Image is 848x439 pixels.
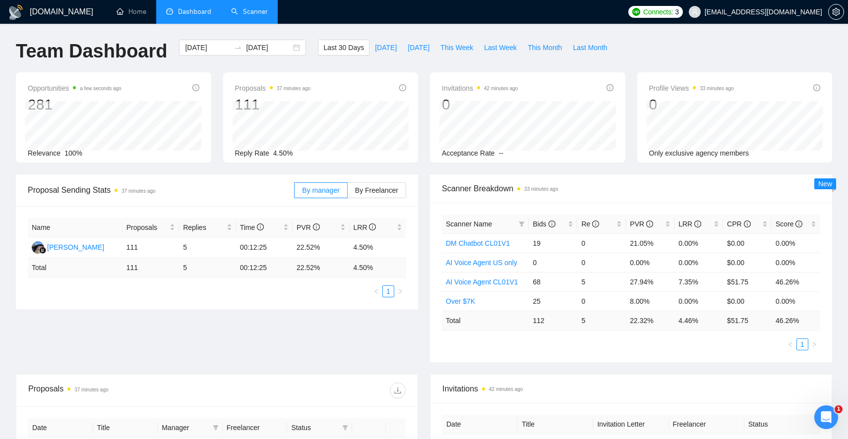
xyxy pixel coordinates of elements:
span: download [390,386,405,394]
td: 22.32 % [626,311,674,330]
li: Previous Page [785,338,796,350]
span: 4.50% [273,149,293,157]
span: filter [517,217,527,231]
li: Next Page [808,338,820,350]
span: info-circle [592,220,599,227]
span: Scanner Name [446,220,492,228]
th: Date [442,415,518,434]
div: 0 [442,95,518,114]
span: setting [829,8,844,16]
span: By manager [302,186,339,194]
th: Name [28,218,122,237]
span: Replies [183,222,224,233]
span: 1 [835,405,843,413]
span: PVR [297,223,320,231]
a: AI Voice Agent CL01V1 [446,278,518,286]
button: [DATE] [402,40,435,55]
span: LRR [678,220,701,228]
span: right [397,288,403,294]
div: 281 [28,95,121,114]
button: This Week [435,40,479,55]
img: AA [32,241,44,254]
td: 0 [577,233,626,253]
span: 100% [64,149,82,157]
td: Total [442,311,529,330]
td: 5 [577,311,626,330]
th: Date [28,418,93,438]
th: Title [518,415,593,434]
button: [DATE] [369,40,402,55]
li: Next Page [394,285,406,297]
span: filter [519,221,525,227]
th: Status [744,415,820,434]
div: 0 [649,95,734,114]
time: 33 minutes ago [700,86,733,91]
td: 46.26% [772,272,820,291]
span: Profile Views [649,82,734,94]
button: right [808,338,820,350]
td: 0 [577,291,626,311]
span: Time [240,223,264,231]
td: 46.26 % [772,311,820,330]
span: info-circle [192,84,199,91]
div: [PERSON_NAME] [47,242,104,253]
td: 00:12:25 [236,237,293,258]
span: Scanner Breakdown [442,182,820,195]
th: Proposals [122,218,179,237]
button: Last Week [479,40,522,55]
button: download [390,383,406,398]
td: 4.50% [350,237,407,258]
span: This Week [440,42,473,53]
td: 00:12:25 [236,258,293,277]
iframe: Intercom live chat [814,405,838,429]
span: Connects: [643,6,673,17]
a: setting [828,8,844,16]
span: -- [499,149,503,157]
td: 0 [577,253,626,272]
a: homeHome [117,7,146,16]
td: 112 [529,311,577,330]
a: 1 [797,339,808,350]
span: Manager [162,422,209,433]
td: 5 [179,258,236,277]
span: dashboard [166,8,173,15]
span: filter [342,425,348,431]
li: 1 [382,285,394,297]
span: Proposal Sending Stats [28,184,294,196]
li: 1 [796,338,808,350]
button: This Month [522,40,567,55]
time: 37 minutes ago [277,86,310,91]
span: filter [213,425,219,431]
span: This Month [528,42,562,53]
span: Last 30 Days [323,42,364,53]
td: 5 [179,237,236,258]
li: Previous Page [370,285,382,297]
td: 25 [529,291,577,311]
span: Bids [533,220,555,228]
time: 42 minutes ago [489,386,523,392]
td: Total [28,258,122,277]
span: swap-right [234,44,242,52]
span: Acceptance Rate [442,149,495,157]
td: 22.52% [293,237,349,258]
th: Title [93,418,158,438]
a: AA[PERSON_NAME] [32,243,104,251]
span: info-circle [399,84,406,91]
a: AI Voice Agent US only [446,259,517,267]
div: Proposals [28,383,217,398]
span: info-circle [744,220,751,227]
button: left [785,338,796,350]
span: Invitations [442,82,518,94]
td: 7.35% [674,272,723,291]
span: Status [291,422,338,433]
div: 111 [235,95,311,114]
span: New [818,180,832,188]
th: Freelancer [669,415,744,434]
td: $0.00 [723,233,772,253]
span: PVR [630,220,653,228]
span: Last Week [484,42,517,53]
span: Proposals [235,82,311,94]
button: left [370,285,382,297]
td: 0 [529,253,577,272]
img: gigradar-bm.png [39,247,46,254]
